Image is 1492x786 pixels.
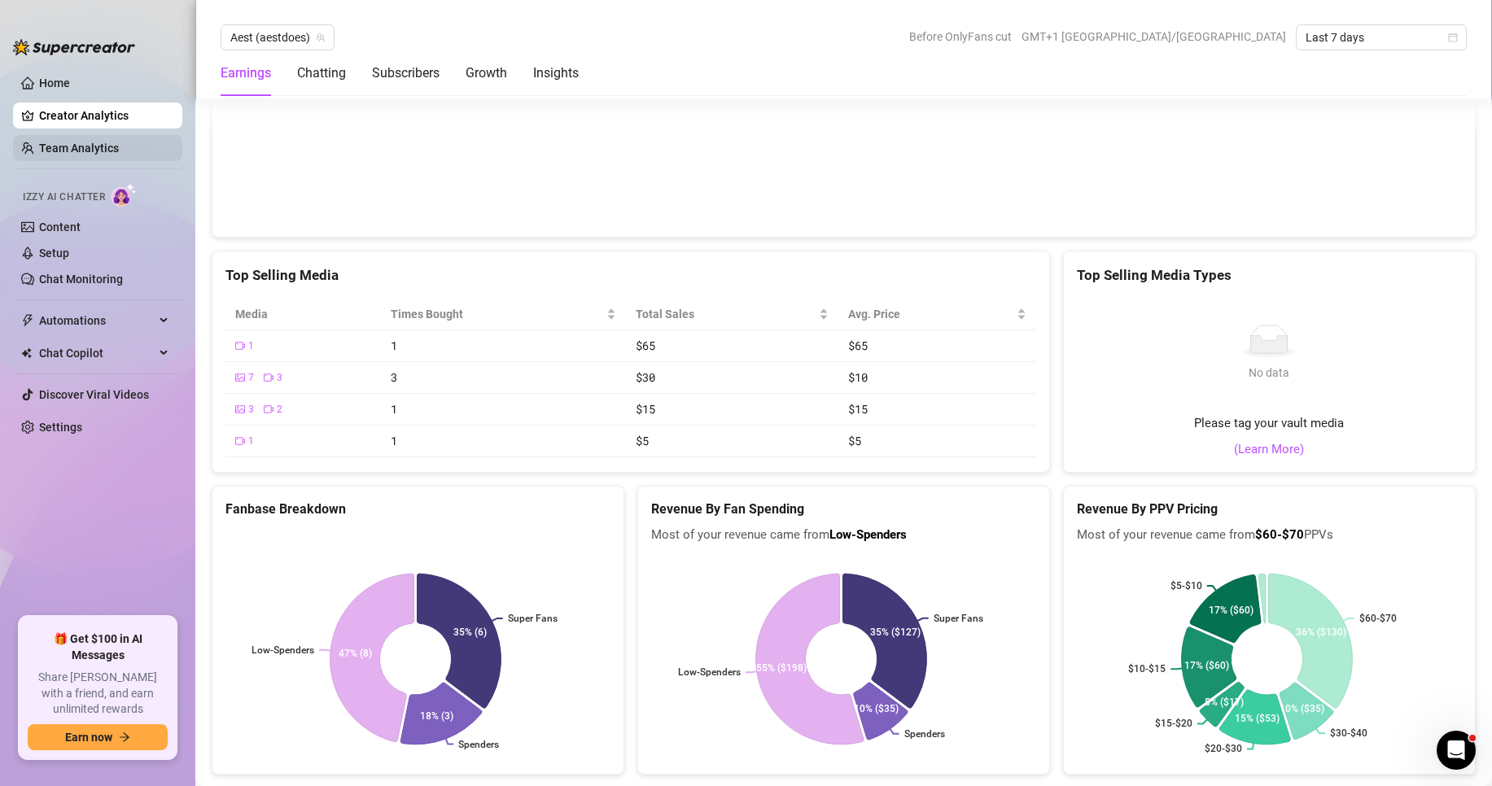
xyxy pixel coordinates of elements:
span: $15 [636,401,654,417]
span: Chat Copilot [39,340,155,366]
span: 2 [277,402,282,417]
img: AI Chatter [112,183,137,207]
a: Creator Analytics [39,103,169,129]
text: Super Fans [508,613,558,624]
span: video-camera [264,404,273,414]
span: Last 7 days [1306,25,1457,50]
div: No data [1243,364,1295,382]
span: Before OnlyFans cut [909,24,1012,49]
h5: Revenue By Fan Spending [651,500,1036,519]
text: $20-$30 [1205,743,1242,754]
span: Please tag your vault media [1194,414,1344,434]
text: Spenders [904,727,945,739]
span: $5 [848,433,860,448]
th: Times Bought [381,299,626,330]
span: $10 [848,369,867,385]
span: picture [235,373,245,382]
span: 7 [248,370,254,386]
span: Aest (aestdoes) [230,25,325,50]
b: $60-$70 [1255,527,1304,542]
button: Earn nowarrow-right [28,724,168,750]
span: Earn now [65,731,112,744]
th: Avg. Price [838,299,1036,330]
th: Media [225,299,381,330]
span: thunderbolt [21,314,34,327]
div: Insights [533,63,579,83]
span: Times Bought [391,305,603,323]
h5: Fanbase Breakdown [225,500,610,519]
span: $15 [848,401,867,417]
span: Automations [39,308,155,334]
div: Top Selling Media Types [1077,264,1462,286]
span: 3 [391,369,397,385]
span: $65 [848,338,867,353]
b: Low-Spenders [829,527,907,542]
text: $5-$10 [1170,580,1202,592]
text: Low-Spenders [252,644,314,656]
span: video-camera [235,436,245,446]
span: team [316,33,326,42]
div: Growth [466,63,507,83]
text: $15-$20 [1155,718,1192,729]
div: Chatting [297,63,346,83]
a: Team Analytics [39,142,119,155]
span: Most of your revenue came from [651,526,1036,545]
span: Most of your revenue came from PPVs [1077,526,1462,545]
h5: Revenue By PPV Pricing [1077,500,1462,519]
a: Content [39,221,81,234]
span: picture [235,404,245,414]
a: (Learn More) [1234,440,1304,460]
span: Share [PERSON_NAME] with a friend, and earn unlimited rewards [28,670,168,718]
span: $30 [636,369,654,385]
text: $60-$70 [1359,613,1397,624]
th: Total Sales [626,299,838,330]
a: Home [39,76,70,90]
span: Total Sales [636,305,816,323]
span: arrow-right [119,731,130,743]
span: 1 [391,338,397,353]
span: 3 [277,370,282,386]
span: GMT+1 [GEOGRAPHIC_DATA]/[GEOGRAPHIC_DATA] [1022,24,1286,49]
a: Setup [39,247,69,260]
span: 1 [391,433,397,448]
img: Chat Copilot [21,347,32,359]
div: Subscribers [372,63,440,83]
span: $5 [636,433,648,448]
span: video-camera [264,373,273,382]
div: Earnings [221,63,271,83]
text: $30-$40 [1330,727,1367,739]
span: 1 [248,338,254,354]
text: $10-$15 [1128,663,1166,675]
span: 🎁 Get $100 in AI Messages [28,631,168,663]
span: $65 [636,338,654,353]
text: Spenders [458,739,499,750]
span: calendar [1448,33,1458,42]
div: Top Selling Media [225,264,1036,286]
text: Low-Spenders [678,666,741,678]
span: 1 [248,434,254,449]
span: Izzy AI Chatter [23,190,105,205]
span: 1 [391,401,397,417]
iframe: Intercom live chat [1437,731,1476,770]
img: logo-BBDzfeDw.svg [13,39,135,55]
a: Discover Viral Videos [39,388,149,401]
a: Settings [39,421,82,434]
span: 3 [248,402,254,417]
text: Super Fans [934,613,983,624]
a: Chat Monitoring [39,273,123,286]
span: video-camera [235,341,245,351]
span: Avg. Price [848,305,1013,323]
